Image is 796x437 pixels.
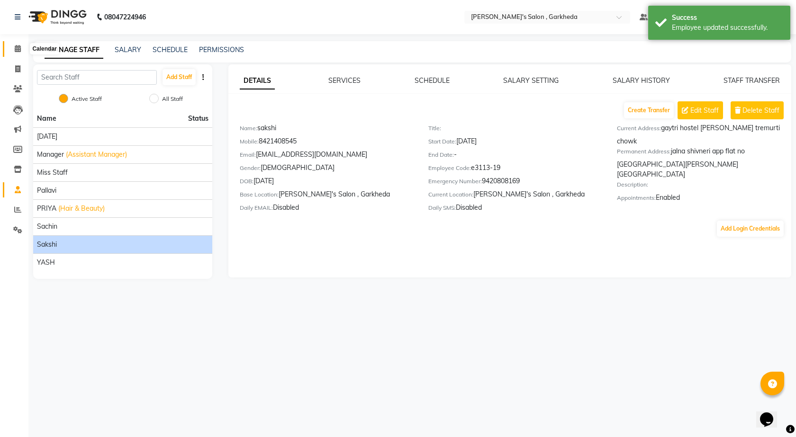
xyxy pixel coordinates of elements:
label: Gender: [240,164,261,172]
div: Disabled [428,203,603,216]
span: miss staff [37,168,68,178]
button: Add Staff [163,69,196,85]
label: Start Date: [428,137,456,146]
span: manager [37,150,64,160]
label: Email: [240,151,256,159]
iframe: chat widget [756,399,787,428]
span: (Hair & Beauty) [58,204,105,214]
span: sakshi [37,240,57,250]
label: Description: [617,180,648,189]
a: STAFF TRANSFER [724,76,780,85]
label: Emergency Number: [428,177,482,186]
div: [PERSON_NAME]'s Salon , Garkheda [240,189,414,203]
span: sachin [37,222,57,232]
div: [DATE] [240,176,414,189]
img: logo [24,4,89,30]
span: Edit Staff [690,106,719,116]
label: Mobile: [240,137,259,146]
a: SALARY [115,45,141,54]
span: PRIYA [37,204,56,214]
label: Active Staff [72,95,102,103]
div: [DATE] [428,136,603,150]
label: All Staff [162,95,183,103]
div: Calendar [30,43,59,54]
button: Delete Staff [731,101,784,119]
a: SERVICES [328,76,361,85]
label: Employee Code: [428,164,471,172]
a: SCHEDULE [153,45,188,54]
a: SALARY SETTING [503,76,559,85]
div: - [428,150,603,163]
div: Success [672,13,783,23]
div: Enabled [617,193,791,206]
span: Status [188,114,208,124]
a: SALARY HISTORY [613,76,670,85]
label: Permanent Address: [617,147,671,156]
span: Name [37,114,56,123]
label: Current Address: [617,124,661,133]
button: Add Login Credentials [717,221,784,237]
div: [EMAIL_ADDRESS][DOMAIN_NAME] [240,150,414,163]
span: [DATE] [37,132,57,142]
div: 9420808169 [428,176,603,189]
label: Appointments: [617,194,656,202]
div: e3113-19 [428,163,603,176]
b: 08047224946 [104,4,146,30]
div: jalna shivneri app flat no [GEOGRAPHIC_DATA][PERSON_NAME] [GEOGRAPHIC_DATA] [617,146,791,179]
label: DOB: [240,177,253,186]
div: Employee updated successfully. [672,23,783,33]
input: Search Staff [37,70,157,85]
a: MANAGE STAFF [45,42,103,59]
span: (Assistant Manager) [66,150,127,160]
label: Daily SMS: [428,204,456,212]
span: Delete Staff [742,106,779,116]
label: Title: [428,124,441,133]
button: Edit Staff [678,101,723,119]
a: DETAILS [240,72,275,89]
div: gaytri hostel [PERSON_NAME] tremurti chowk [617,123,791,146]
div: [PERSON_NAME]'s Salon , Garkheda [428,189,603,203]
div: 8421408545 [240,136,414,150]
label: Base Location: [240,190,279,199]
label: Current Location: [428,190,473,199]
label: Name: [240,124,257,133]
div: sakshi [240,123,414,136]
a: PERMISSIONS [199,45,244,54]
span: pallavi [37,186,56,196]
label: End Date: [428,151,454,159]
label: Daily EMAIL: [240,204,273,212]
span: YASH [37,258,55,268]
div: [DEMOGRAPHIC_DATA] [240,163,414,176]
button: Create Transfer [624,102,674,118]
div: Disabled [240,203,414,216]
a: SCHEDULE [415,76,450,85]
